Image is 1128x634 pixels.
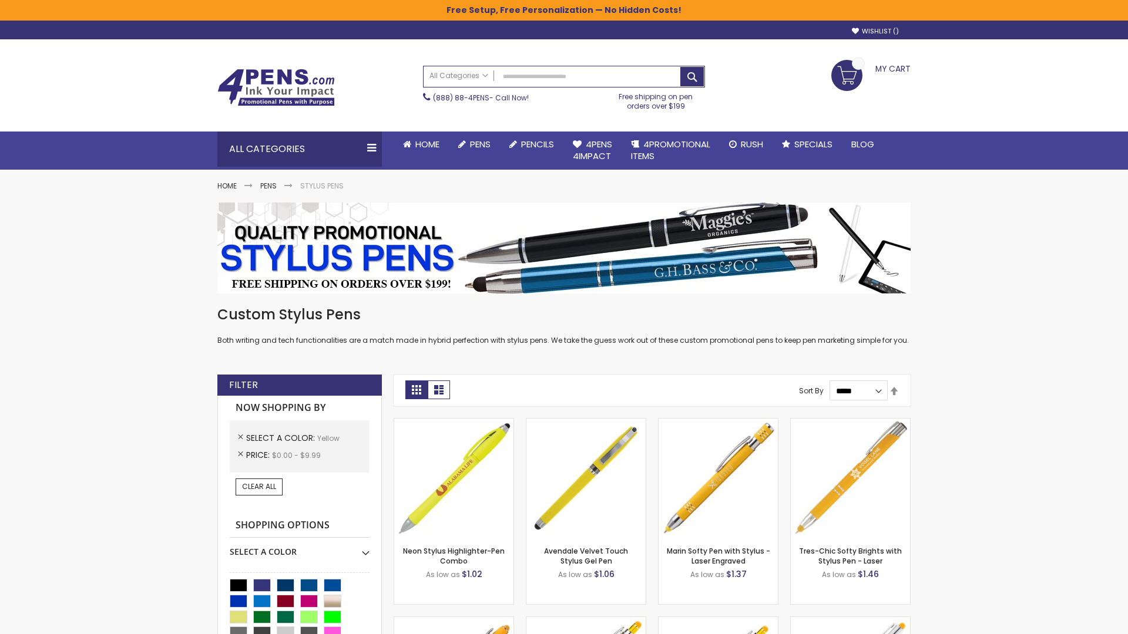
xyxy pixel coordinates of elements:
[526,616,646,626] a: Phoenix Softy Brights with Stylus Pen - Laser-Yellow
[246,449,272,461] span: Price
[794,138,832,150] span: Specials
[433,93,489,103] a: (888) 88-4PENS
[415,138,439,150] span: Home
[229,379,258,392] strong: Filter
[394,419,513,538] img: Neon Stylus Highlighter-Pen Combo-Yellow
[236,478,283,495] a: Clear All
[773,131,842,157] a: Specials
[394,131,449,157] a: Home
[433,93,529,103] span: - Call Now!
[217,305,911,324] h1: Custom Stylus Pens
[858,568,879,580] span: $1.46
[607,87,706,111] div: Free shipping on pen orders over $199
[230,538,370,558] div: Select A Color
[394,418,513,428] a: Neon Stylus Highlighter-Pen Combo-Yellow
[429,71,488,80] span: All Categories
[394,616,513,626] a: Ellipse Softy Brights with Stylus Pen - Laser-Yellow
[405,380,428,399] strong: Grid
[659,616,778,626] a: Phoenix Softy Brights Gel with Stylus Pen - Laser-Yellow
[217,305,911,346] div: Both writing and tech functionalities are a match made in hybrid perfection with stylus pens. We ...
[272,450,321,460] span: $0.00 - $9.99
[521,138,554,150] span: Pencils
[217,69,335,106] img: 4Pens Custom Pens and Promotional Products
[230,396,370,420] strong: Now Shopping by
[242,481,276,491] span: Clear All
[791,418,910,428] a: Tres-Chic Softy Brights with Stylus Pen - Laser-Yellow
[659,419,778,538] img: Marin Softy Pen with Stylus - Laser Engraved-Yellow
[230,513,370,538] strong: Shopping Options
[631,138,710,162] span: 4PROMOTIONAL ITEMS
[449,131,500,157] a: Pens
[791,419,910,538] img: Tres-Chic Softy Brights with Stylus Pen - Laser-Yellow
[426,569,460,579] span: As low as
[317,433,340,443] span: Yellow
[573,138,612,162] span: 4Pens 4impact
[470,138,491,150] span: Pens
[544,546,628,565] a: Avendale Velvet Touch Stylus Gel Pen
[558,569,592,579] span: As low as
[462,568,482,580] span: $1.02
[799,546,902,565] a: Tres-Chic Softy Brights with Stylus Pen - Laser
[822,569,856,579] span: As low as
[852,27,899,36] a: Wishlist
[842,131,884,157] a: Blog
[526,419,646,538] img: Avendale Velvet Touch Stylus Gel Pen-Yellow
[260,181,277,191] a: Pens
[217,203,911,294] img: Stylus Pens
[300,181,344,191] strong: Stylus Pens
[726,568,747,580] span: $1.37
[622,131,720,170] a: 4PROMOTIONALITEMS
[741,138,763,150] span: Rush
[690,569,724,579] span: As low as
[217,131,382,167] div: All Categories
[799,386,824,396] label: Sort By
[563,131,622,170] a: 4Pens4impact
[720,131,773,157] a: Rush
[526,418,646,428] a: Avendale Velvet Touch Stylus Gel Pen-Yellow
[667,546,770,565] a: Marin Softy Pen with Stylus - Laser Engraved
[851,138,874,150] span: Blog
[246,432,317,444] span: Select A Color
[424,66,494,86] a: All Categories
[659,418,778,428] a: Marin Softy Pen with Stylus - Laser Engraved-Yellow
[217,181,237,191] a: Home
[500,131,563,157] a: Pencils
[791,616,910,626] a: Tres-Chic Softy with Stylus Top Pen - ColorJet-Yellow
[403,546,505,565] a: Neon Stylus Highlighter-Pen Combo
[594,568,615,580] span: $1.06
